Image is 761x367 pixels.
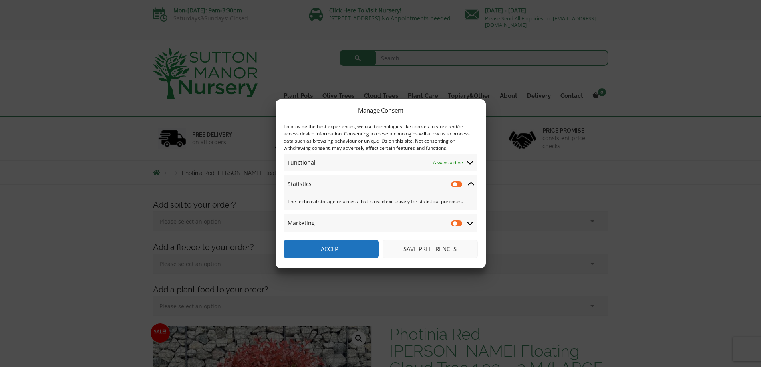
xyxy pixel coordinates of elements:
[358,105,403,115] div: Manage Consent
[288,197,473,206] span: The technical storage or access that is used exclusively for statistical purposes.
[288,179,312,189] span: Statistics
[284,240,379,258] button: Accept
[288,218,315,228] span: Marketing
[284,154,477,171] summary: Functional Always active
[284,214,477,232] summary: Marketing
[383,240,478,258] button: Save preferences
[288,158,316,167] span: Functional
[284,123,477,152] div: To provide the best experiences, we use technologies like cookies to store and/or access device i...
[284,175,477,193] summary: Statistics
[433,158,463,167] span: Always active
